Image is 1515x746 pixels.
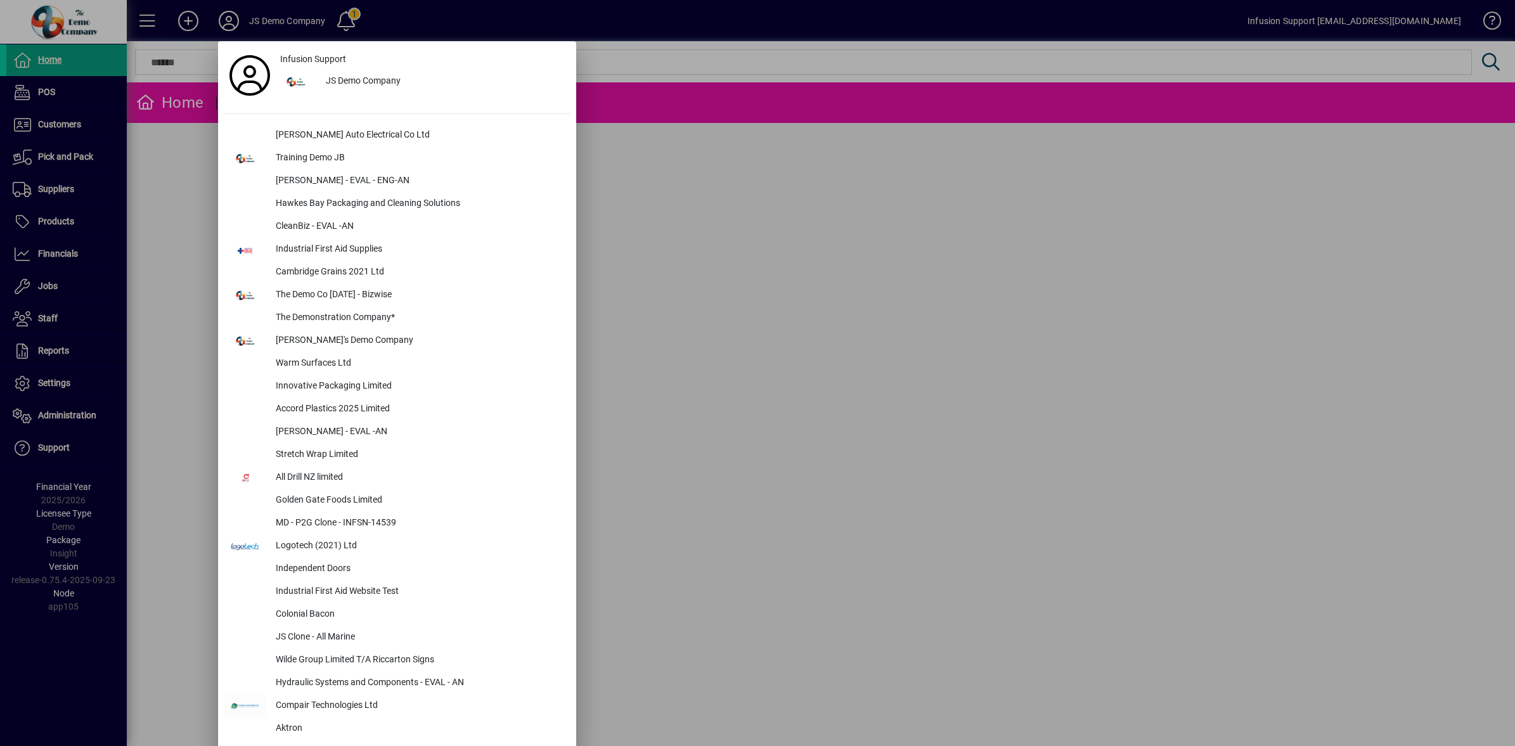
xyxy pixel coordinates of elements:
[224,261,570,284] button: Cambridge Grains 2021 Ltd
[224,147,570,170] button: Training Demo JB
[266,375,570,398] div: Innovative Packaging Limited
[266,695,570,717] div: Compair Technologies Ltd
[266,535,570,558] div: Logotech (2021) Ltd
[266,284,570,307] div: The Demo Co [DATE] - Bizwise
[224,444,570,466] button: Stretch Wrap Limited
[316,70,570,93] div: JS Demo Company
[224,284,570,307] button: The Demo Co [DATE] - Bizwise
[224,649,570,672] button: Wilde Group Limited T/A Riccarton Signs
[266,261,570,284] div: Cambridge Grains 2021 Ltd
[266,558,570,581] div: Independent Doors
[266,444,570,466] div: Stretch Wrap Limited
[266,215,570,238] div: CleanBiz - EVAL -AN
[224,512,570,535] button: MD - P2G Clone - INFSN-14539
[224,558,570,581] button: Independent Doors
[224,238,570,261] button: Industrial First Aid Supplies
[266,672,570,695] div: Hydraulic Systems and Components - EVAL - AN
[224,170,570,193] button: [PERSON_NAME] - EVAL - ENG-AN
[224,421,570,444] button: [PERSON_NAME] - EVAL -AN
[224,307,570,330] button: The Demonstration Company*
[266,193,570,215] div: Hawkes Bay Packaging and Cleaning Solutions
[266,147,570,170] div: Training Demo JB
[266,466,570,489] div: All Drill NZ limited
[275,70,570,93] button: JS Demo Company
[224,672,570,695] button: Hydraulic Systems and Components - EVAL - AN
[266,330,570,352] div: [PERSON_NAME]'s Demo Company
[224,124,570,147] button: [PERSON_NAME] Auto Electrical Co Ltd
[224,193,570,215] button: Hawkes Bay Packaging and Cleaning Solutions
[224,695,570,717] button: Compair Technologies Ltd
[266,512,570,535] div: MD - P2G Clone - INFSN-14539
[266,170,570,193] div: [PERSON_NAME] - EVAL - ENG-AN
[224,352,570,375] button: Warm Surfaces Ltd
[224,626,570,649] button: JS Clone - All Marine
[266,124,570,147] div: [PERSON_NAME] Auto Electrical Co Ltd
[266,307,570,330] div: The Demonstration Company*
[224,603,570,626] button: Colonial Bacon
[224,581,570,603] button: Industrial First Aid Website Test
[224,64,275,87] a: Profile
[266,238,570,261] div: Industrial First Aid Supplies
[266,717,570,740] div: Aktron
[266,352,570,375] div: Warm Surfaces Ltd
[266,603,570,626] div: Colonial Bacon
[280,53,346,66] span: Infusion Support
[224,489,570,512] button: Golden Gate Foods Limited
[224,375,570,398] button: Innovative Packaging Limited
[266,489,570,512] div: Golden Gate Foods Limited
[224,535,570,558] button: Logotech (2021) Ltd
[266,626,570,649] div: JS Clone - All Marine
[224,717,570,740] button: Aktron
[224,466,570,489] button: All Drill NZ limited
[266,581,570,603] div: Industrial First Aid Website Test
[266,649,570,672] div: Wilde Group Limited T/A Riccarton Signs
[224,215,570,238] button: CleanBiz - EVAL -AN
[266,421,570,444] div: [PERSON_NAME] - EVAL -AN
[224,398,570,421] button: Accord Plastics 2025 Limited
[266,398,570,421] div: Accord Plastics 2025 Limited
[275,48,570,70] a: Infusion Support
[224,330,570,352] button: [PERSON_NAME]'s Demo Company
